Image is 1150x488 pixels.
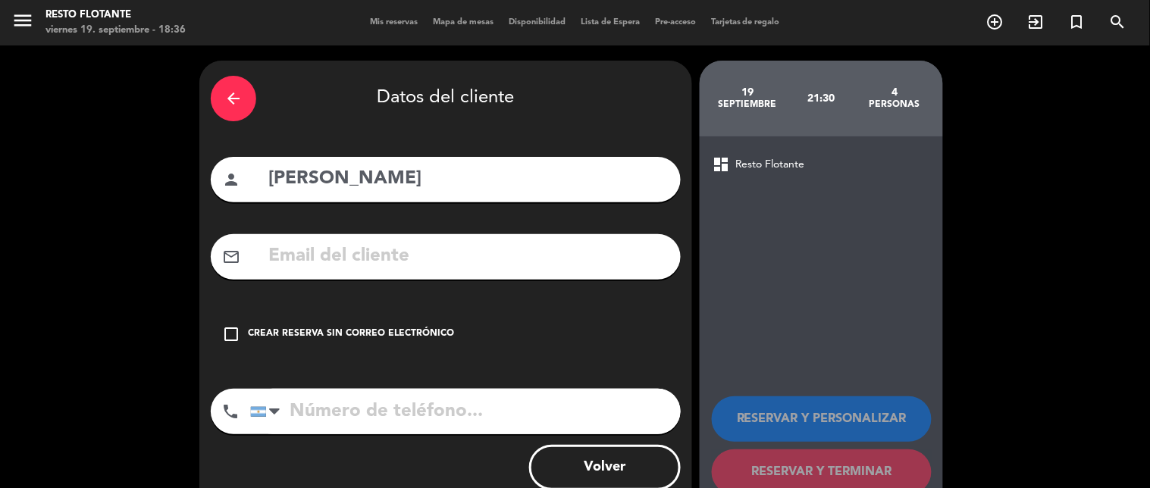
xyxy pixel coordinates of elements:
i: turned_in_not [1068,13,1086,31]
i: person [222,170,240,189]
span: Disponibilidad [501,18,573,27]
i: search [1109,13,1127,31]
span: Tarjetas de regalo [703,18,788,27]
div: personas [858,99,932,111]
input: Número de teléfono... [250,389,681,434]
button: menu [11,9,34,37]
span: Pre-acceso [647,18,703,27]
i: phone [221,402,240,421]
div: Resto Flotante [45,8,186,23]
div: Argentina: +54 [251,389,286,433]
input: Email del cliente [267,241,669,272]
i: arrow_back [224,89,243,108]
i: check_box_outline_blank [222,325,240,343]
div: 4 [858,86,932,99]
div: 19 [711,86,785,99]
div: viernes 19. septiembre - 18:36 [45,23,186,38]
span: Resto Flotante [735,156,805,174]
input: Nombre del cliente [267,164,669,195]
i: add_circle_outline [986,13,1004,31]
button: RESERVAR Y PERSONALIZAR [712,396,932,442]
div: septiembre [711,99,785,111]
i: mail_outline [222,248,240,266]
span: dashboard [712,155,730,174]
i: menu [11,9,34,32]
div: Datos del cliente [211,72,681,125]
i: exit_to_app [1027,13,1045,31]
span: Mis reservas [362,18,425,27]
span: Lista de Espera [573,18,647,27]
span: Mapa de mesas [425,18,501,27]
div: 21:30 [785,72,858,125]
div: Crear reserva sin correo electrónico [248,327,454,342]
